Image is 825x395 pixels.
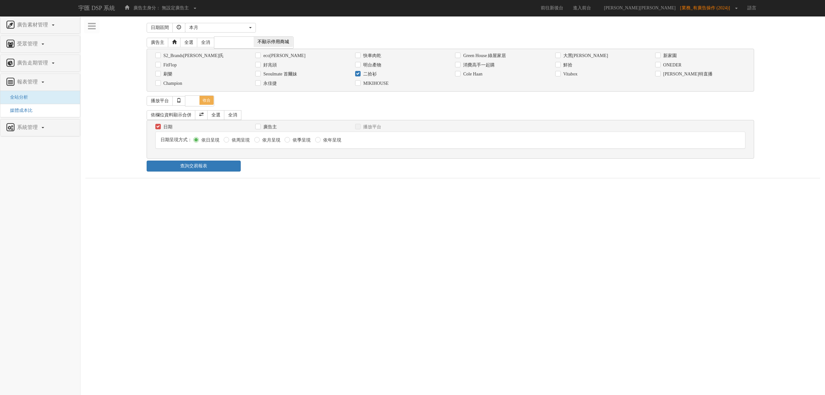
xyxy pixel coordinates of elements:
label: eco[PERSON_NAME] [262,53,306,59]
label: 好兆頭 [262,62,277,68]
label: 新家園 [662,53,677,59]
span: 日期呈現方式： [160,137,192,142]
a: 系統管理 [5,123,75,133]
label: 依月呈現 [261,137,280,143]
label: 明台產物 [362,62,381,68]
span: 收合 [199,96,214,105]
span: 系統管理 [15,124,41,130]
button: 本月 [185,23,256,33]
label: Seoulmate 首爾妹 [262,71,297,77]
div: 本月 [189,25,248,31]
span: [業務_有廣告操作 (2024)] [680,5,733,10]
a: 全選 [207,110,225,120]
label: 刷樂 [162,71,172,77]
a: 受眾管理 [5,39,75,49]
label: 廣告主 [262,124,277,130]
label: Cole Haan [461,71,482,77]
span: 廣告走期管理 [15,60,51,65]
a: 廣告走期管理 [5,58,75,68]
a: 廣告素材管理 [5,20,75,30]
span: 受眾管理 [15,41,41,46]
label: 大黑[PERSON_NAME] [562,53,608,59]
label: ONEDER [662,62,682,68]
label: Green House 綠屋家居 [461,53,506,59]
span: [PERSON_NAME][PERSON_NAME] [601,5,679,10]
a: 全消 [197,38,214,47]
label: Vitabox [562,71,577,77]
span: 廣告主身分： [133,5,160,10]
a: 全站分析 [5,95,28,100]
label: 永佳捷 [262,80,277,87]
a: 全消 [224,110,241,120]
span: 報表管理 [15,79,41,84]
label: 依周呈現 [230,137,250,143]
label: 播放平台 [362,124,381,130]
a: 報表管理 [5,77,75,87]
a: 媒體成本比 [5,108,33,113]
label: [PERSON_NAME]特直播 [662,71,713,77]
label: 二拾衫 [362,71,377,77]
label: 日期 [162,124,172,130]
label: Champion [162,80,182,87]
label: 快車肉乾 [362,53,381,59]
label: 消費高手一起購 [461,62,495,68]
label: 依季呈現 [291,137,311,143]
label: S2_Brands[PERSON_NAME]氏 [162,53,224,59]
label: 鮮拾 [562,62,572,68]
span: 無設定廣告主 [162,5,189,10]
label: MIKIHOUSE [362,80,389,87]
a: 查詢交易報表 [147,161,241,172]
label: 依年呈現 [322,137,341,143]
label: 依日呈現 [200,137,219,143]
span: 不顯示停用商城 [254,37,293,47]
span: 廣告素材管理 [15,22,51,27]
a: 全選 [180,38,198,47]
label: FitFlop [162,62,177,68]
